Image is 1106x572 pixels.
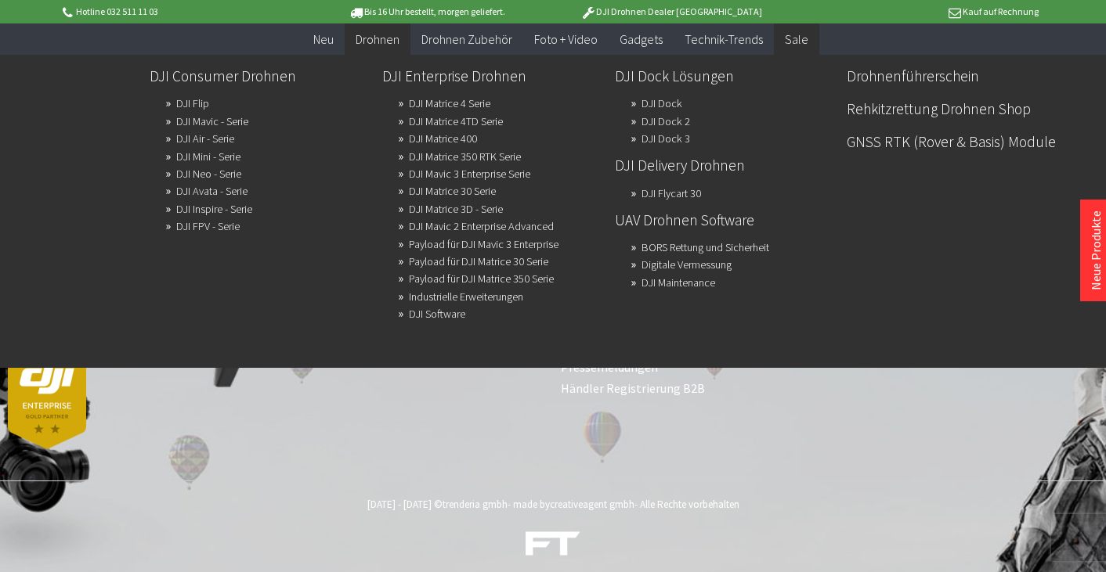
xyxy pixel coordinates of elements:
a: DJI Neo - Serie [176,163,241,185]
a: Neu [302,23,345,56]
span: Gadgets [620,31,663,47]
a: DJI Flycart 30 [642,182,701,204]
a: Drohnen [345,23,410,56]
a: DJI Avata - Serie [176,180,248,202]
a: DJI Delivery Drohnen [615,152,835,178]
a: trenderia gmbh [443,498,508,511]
a: DJI Matrice 400 [409,128,477,149]
a: DJI Mavic 3 Enterprise Serie [409,163,530,185]
a: DJI Matrice 30 Serie [409,180,496,202]
a: DJI Mavic - Serie [176,110,248,132]
div: [DATE] - [DATE] © - made by - Alle Rechte vorbehalten [13,498,1093,511]
a: DJI Matrice 3D - Serie [409,198,503,220]
span: Sale [785,31,808,47]
p: Kauf auf Rechnung [793,2,1038,21]
a: DJI FPV - Serie [176,215,240,237]
a: Payload für DJI Mavic 3 Enterprise [409,233,558,255]
span: Drohnen [356,31,399,47]
a: GNSS RTK (Rover & Basis) Module [847,128,1067,155]
a: Sale [774,23,819,56]
a: DJI Mini - Serie [176,146,240,167]
span: Neu [313,31,334,47]
a: DJI Software [409,303,465,325]
a: DJI Consumer Drohnen [150,63,370,89]
a: Rehkitzrettung Drohnen Shop [847,95,1067,122]
a: DJI Matrice 4 Serie [409,92,490,114]
a: DJI Inspire - Serie [176,198,252,220]
a: DJI Matrice 4TD Serie [409,110,503,132]
a: DJI Air - Serie [176,128,234,149]
p: Bis 16 Uhr bestellt, morgen geliefert. [304,2,548,21]
a: DJI Enterprise Drohnen [382,63,602,89]
a: UAV Drohnen Software [615,207,835,233]
p: DJI Drohnen Dealer [GEOGRAPHIC_DATA] [549,2,793,21]
a: Payload für DJI Matrice 30 Serie [409,250,548,272]
a: DJI Dock [642,92,682,114]
a: Neue Produkte [1088,210,1104,290]
a: DJI Dock Lösungen [615,63,835,89]
span: Foto + Video [534,31,598,47]
a: Händler Registrierung B2B [561,378,822,399]
a: Drohnen Zubehör [410,23,523,56]
a: Industrielle Erweiterungen [409,286,523,308]
a: DJI Flip [176,92,209,114]
a: Technik-Trends [674,23,774,56]
a: Gadgets [609,23,674,56]
img: ft-white-trans-footer.png [526,531,580,556]
a: Foto + Video [523,23,609,56]
a: BORS Rettung und Sicherheit [642,236,769,258]
span: Technik-Trends [685,31,763,47]
a: DJI Dock 2 [642,110,690,132]
a: Digitale Vermessung [642,254,732,275]
a: DJI Dock 3 [642,128,690,149]
a: Payload für DJI Matrice 350 Serie [409,268,554,290]
p: Hotline 032 511 11 03 [60,2,304,21]
a: Drohnenführerschein [847,63,1067,89]
img: dji-partner-enterprise_goldLoJgYOWPUIEBO.png [8,351,86,448]
span: Drohnen Zubehör [421,31,512,47]
a: creativeagent gmbh [550,498,634,511]
a: DJI Matrice 350 RTK Serie [409,146,521,167]
a: DJI Drohnen, Trends & Gadgets Shop [526,534,580,562]
a: DJI Mavic 2 Enterprise Advanced [409,215,554,237]
a: DJI Maintenance [642,272,715,293]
